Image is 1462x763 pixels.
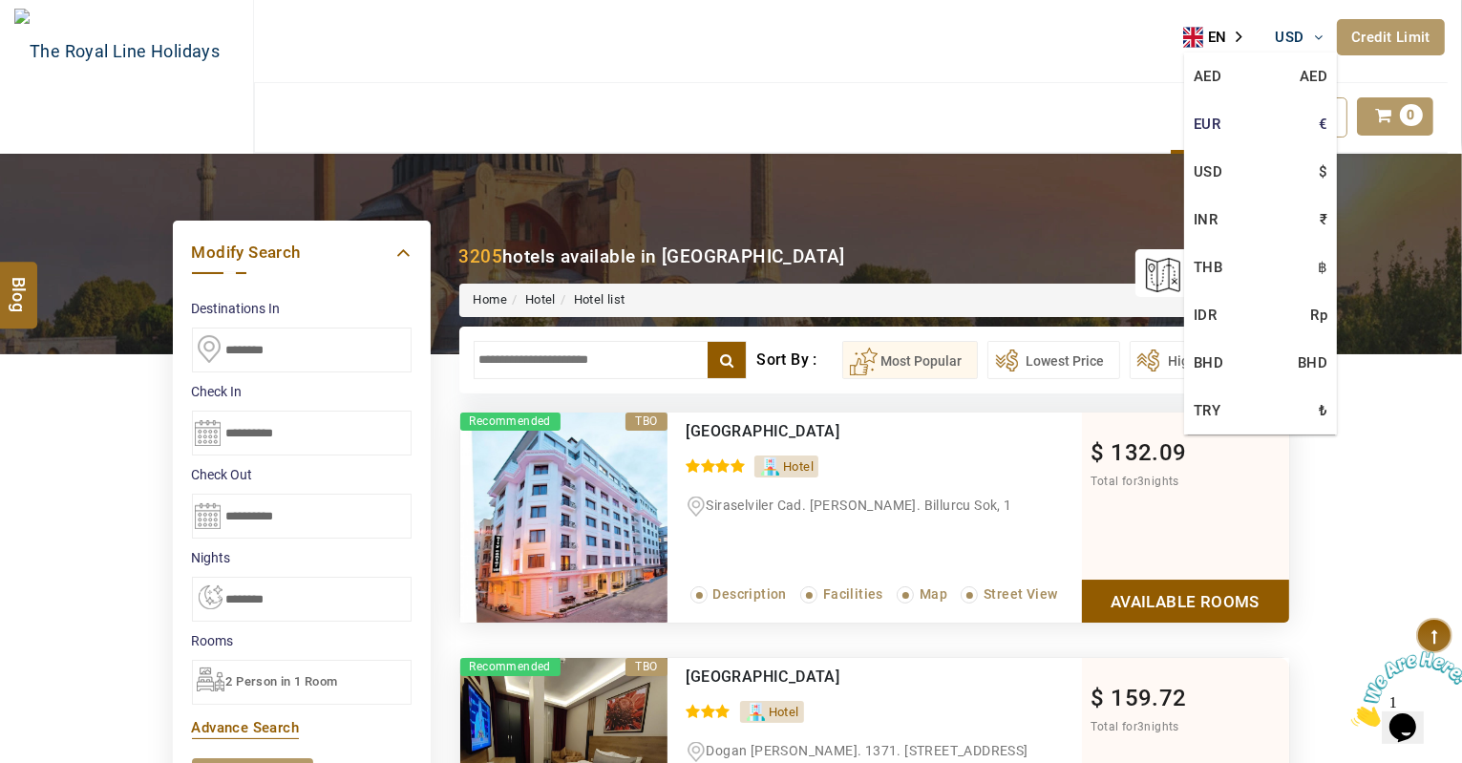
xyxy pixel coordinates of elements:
[920,586,947,602] span: Map
[1183,23,1256,52] aside: Language selected: English
[556,291,625,309] li: Hotel list
[1318,253,1327,282] span: ฿
[226,674,338,689] span: 2 Person in 1 Room
[192,240,412,265] a: Modify Search
[842,341,978,379] button: Most Popular
[1184,196,1337,244] a: INR₹
[823,586,883,602] span: Facilities
[192,548,412,567] label: nights
[1400,104,1423,126] span: 0
[1344,644,1462,734] iframe: chat widget
[192,631,412,650] label: Rooms
[1130,341,1266,379] button: Highest Price
[460,413,667,623] img: D4oixzj3_71978f270694c14541f78503ede68acb.jpg
[460,413,561,431] span: Recommended
[1184,53,1337,100] a: AEDAED
[460,658,561,676] span: Recommended
[1357,97,1433,136] a: 0
[1111,439,1186,466] span: 132.09
[1091,685,1105,711] span: $
[707,498,1012,513] span: Siraselviler Cad. [PERSON_NAME]. Billurcu Sok, 1
[1298,349,1327,377] span: BHD
[756,341,841,379] div: Sort By :
[687,422,1003,441] div: City Center Hotel Taksim
[1310,301,1327,329] span: Rp
[459,245,503,267] b: 3205
[1091,475,1179,488] span: Total for nights
[625,658,667,676] div: TBO
[1300,62,1327,91] span: AED
[192,465,412,484] label: Check Out
[192,299,412,318] label: Destinations In
[707,743,1028,758] span: Dogan [PERSON_NAME]. 1371. [STREET_ADDRESS]
[1091,720,1179,733] span: Total for nights
[769,705,799,719] span: Hotel
[987,341,1120,379] button: Lowest Price
[1184,339,1337,387] a: BHDBHD
[1319,158,1327,186] span: $
[1183,23,1256,52] a: EN
[1184,100,1337,148] a: EUR€
[783,459,814,474] span: Hotel
[625,413,667,431] div: TBO
[192,719,300,736] a: Advance Search
[525,292,556,307] a: Hotel
[984,586,1057,602] span: Street View
[192,382,412,401] label: Check In
[713,586,787,602] span: Description
[1184,244,1337,291] a: THB฿
[8,8,126,83] img: Chat attention grabber
[1171,97,1244,136] a: Hotels
[1276,29,1304,46] span: USD
[1111,685,1186,711] span: 159.72
[1319,396,1327,425] span: ₺
[687,668,840,686] a: [GEOGRAPHIC_DATA]
[1137,720,1144,733] span: 3
[7,276,32,292] span: Blog
[1184,291,1337,339] a: IDRRp
[1145,252,1270,294] a: map view
[459,244,845,269] div: hotels available in [GEOGRAPHIC_DATA]
[687,422,840,440] a: [GEOGRAPHIC_DATA]
[1091,439,1105,466] span: $
[1082,580,1289,623] a: Show Rooms
[474,292,508,307] a: Home
[1320,205,1327,234] span: ₹
[1184,387,1337,434] a: TRY₺
[1137,475,1144,488] span: 3
[1183,23,1256,52] div: Language
[687,668,1003,687] div: Rush Hotel Istanbul
[1184,148,1337,196] a: USD$
[14,9,220,95] img: The Royal Line Holidays
[1319,110,1327,138] span: €
[1337,19,1445,55] a: Credit Limit
[8,8,15,24] span: 1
